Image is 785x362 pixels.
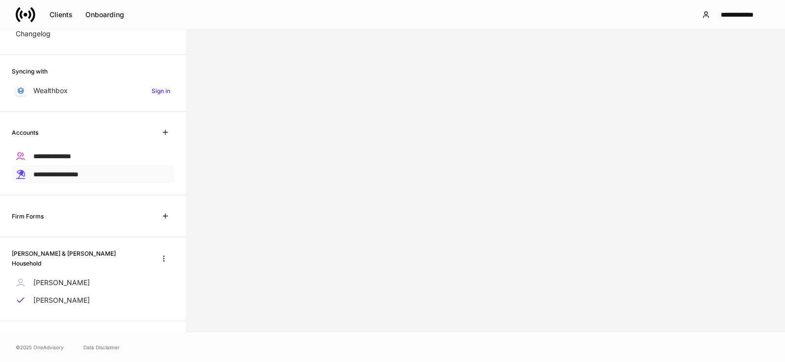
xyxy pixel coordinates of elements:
[33,278,90,288] p: [PERSON_NAME]
[83,343,120,351] a: Data Disclaimer
[12,128,38,137] h6: Accounts
[12,67,48,76] h6: Syncing with
[12,25,174,43] a: Changelog
[79,7,131,23] button: Onboarding
[12,291,174,309] a: [PERSON_NAME]
[12,82,174,99] a: WealthboxSign in
[33,295,90,305] p: [PERSON_NAME]
[12,212,44,221] h6: Firm Forms
[16,343,64,351] span: © 2025 OneAdvisory
[152,86,170,96] h6: Sign in
[33,86,68,96] p: Wealthbox
[12,249,146,267] h6: [PERSON_NAME] & [PERSON_NAME] Household
[50,11,73,18] div: Clients
[12,274,174,291] a: [PERSON_NAME]
[16,29,51,39] p: Changelog
[85,11,124,18] div: Onboarding
[43,7,79,23] button: Clients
